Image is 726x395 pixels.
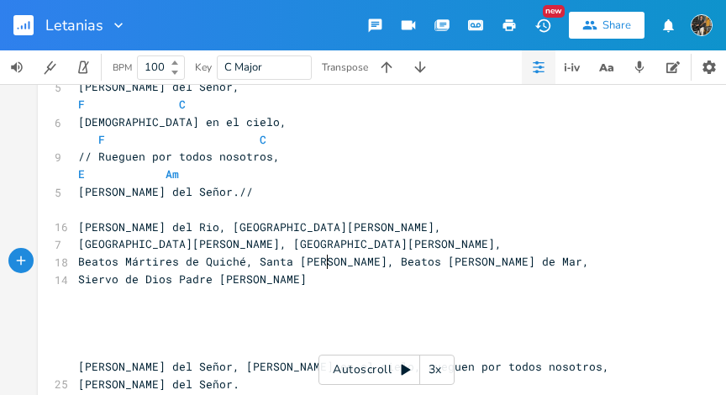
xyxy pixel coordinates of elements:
span: F [98,132,105,147]
div: BPM [113,63,132,72]
img: Yony Arley Briñez Valderrama [691,14,713,36]
span: Siervo de Dios Padre [PERSON_NAME] [78,271,307,287]
div: New [543,5,565,18]
span: C [179,97,186,112]
div: Transpose [322,62,368,72]
span: C Major [224,60,262,75]
div: Share [602,18,631,33]
span: // Rueguen por todos nosotros, [78,149,280,164]
span: E [78,166,85,182]
span: Letanias [45,18,103,33]
span: F [78,97,85,112]
span: C [260,132,266,147]
button: New [526,10,560,40]
span: [DEMOGRAPHIC_DATA] en el cielo, [78,114,287,129]
div: 3x [420,355,450,385]
span: [PERSON_NAME] del Señor.// [78,184,253,199]
span: [PERSON_NAME] del Señor, [PERSON_NAME] en el cielo, rueguen por todos nosotros, [PERSON_NAME] del... [78,359,616,392]
div: Key [195,62,212,72]
span: [PERSON_NAME] del Rio, [GEOGRAPHIC_DATA][PERSON_NAME], [78,219,441,234]
button: Share [569,12,644,39]
span: Am [166,166,179,182]
span: Beatos Mártires de Quiché, Santa [PERSON_NAME], Beatos [PERSON_NAME] de Mar, [78,254,589,269]
span: [PERSON_NAME] del Señor, [78,79,239,94]
span: [GEOGRAPHIC_DATA][PERSON_NAME], [GEOGRAPHIC_DATA][PERSON_NAME], [78,236,502,251]
div: Autoscroll [318,355,455,385]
